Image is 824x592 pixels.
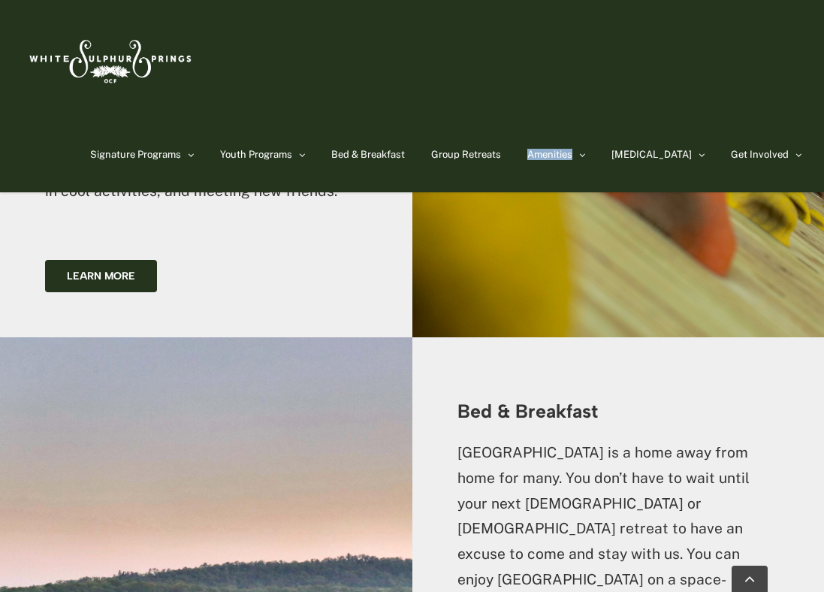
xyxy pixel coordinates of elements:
[457,401,780,421] h3: Bed & Breakfast
[220,117,305,192] a: Youth Programs
[90,150,181,159] span: Signature Programs
[527,150,572,159] span: Amenities
[331,150,405,159] span: Bed & Breakfast
[90,117,194,192] a: Signature Programs
[23,23,195,94] img: White Sulphur Springs Logo
[431,117,501,192] a: Group Retreats
[331,117,405,192] a: Bed & Breakfast
[611,117,705,192] a: [MEDICAL_DATA]
[90,117,801,192] nav: Main Menu Sticky
[431,150,501,159] span: Group Retreats
[731,117,801,192] a: Get Involved
[611,150,692,159] span: [MEDICAL_DATA]
[527,117,585,192] a: Amenities
[45,260,157,292] a: Learn more
[67,270,135,282] span: Learn more
[220,150,292,159] span: Youth Programs
[731,150,789,159] span: Get Involved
